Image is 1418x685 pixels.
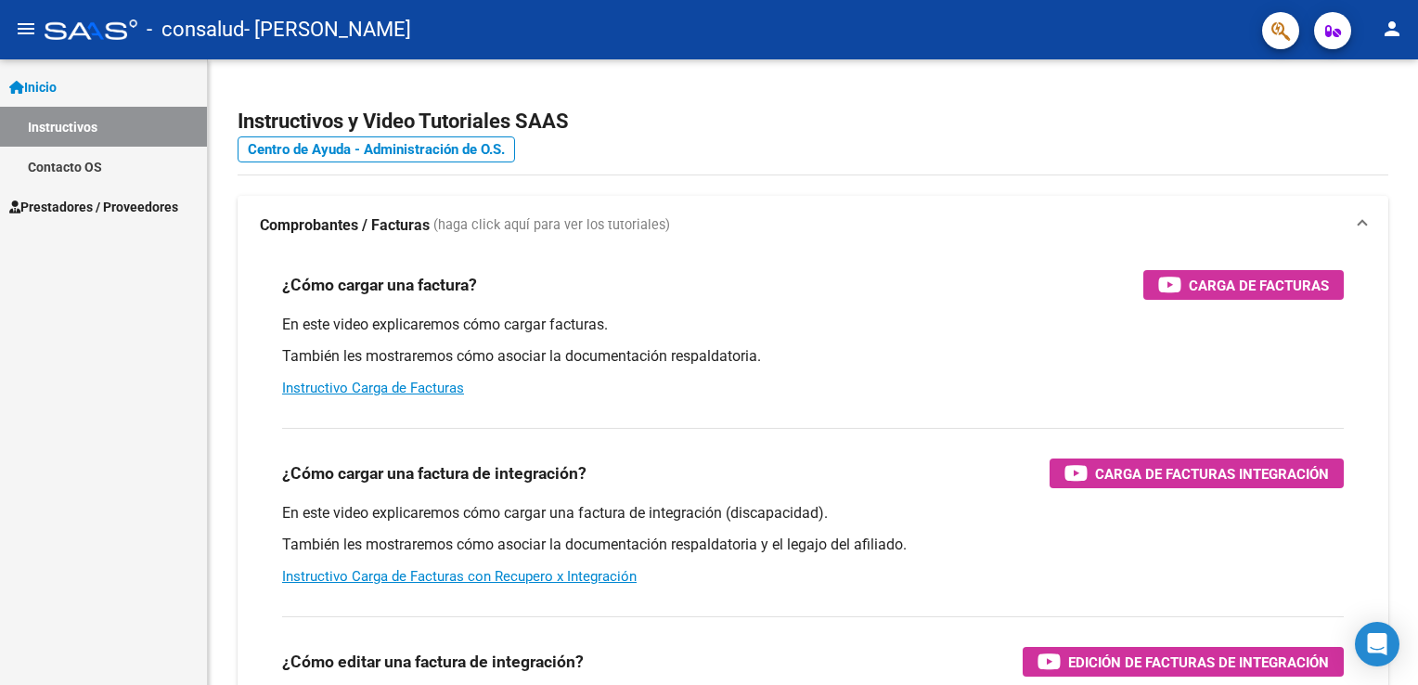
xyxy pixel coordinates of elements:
[1095,462,1329,485] span: Carga de Facturas Integración
[282,380,464,396] a: Instructivo Carga de Facturas
[1068,651,1329,674] span: Edición de Facturas de integración
[282,460,587,486] h3: ¿Cómo cargar una factura de integración?
[15,18,37,40] mat-icon: menu
[1355,622,1399,666] div: Open Intercom Messenger
[1050,459,1344,488] button: Carga de Facturas Integración
[9,77,57,97] span: Inicio
[282,503,1344,523] p: En este video explicaremos cómo cargar una factura de integración (discapacidad).
[244,9,411,50] span: - [PERSON_NAME]
[1143,270,1344,300] button: Carga de Facturas
[282,346,1344,367] p: También les mostraremos cómo asociar la documentación respaldatoria.
[147,9,244,50] span: - consalud
[282,272,477,298] h3: ¿Cómo cargar una factura?
[282,568,637,585] a: Instructivo Carga de Facturas con Recupero x Integración
[282,315,1344,335] p: En este video explicaremos cómo cargar facturas.
[1023,647,1344,677] button: Edición de Facturas de integración
[282,649,584,675] h3: ¿Cómo editar una factura de integración?
[433,215,670,236] span: (haga click aquí para ver los tutoriales)
[260,215,430,236] strong: Comprobantes / Facturas
[238,104,1388,139] h2: Instructivos y Video Tutoriales SAAS
[238,196,1388,255] mat-expansion-panel-header: Comprobantes / Facturas (haga click aquí para ver los tutoriales)
[1381,18,1403,40] mat-icon: person
[9,197,178,217] span: Prestadores / Proveedores
[238,136,515,162] a: Centro de Ayuda - Administración de O.S.
[1189,274,1329,297] span: Carga de Facturas
[282,535,1344,555] p: También les mostraremos cómo asociar la documentación respaldatoria y el legajo del afiliado.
